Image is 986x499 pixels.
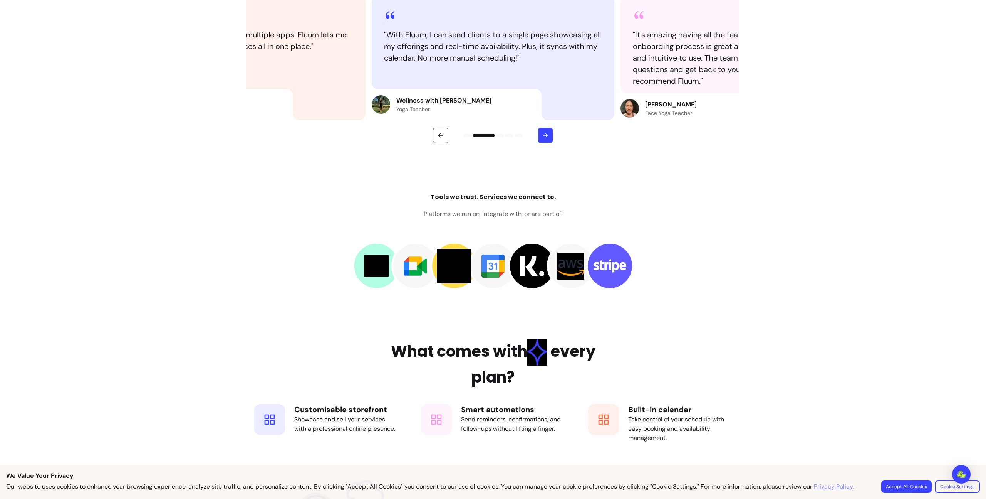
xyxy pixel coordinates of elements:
[461,404,565,415] h4: Smart automations
[814,482,853,491] a: Privacy Policy
[520,254,544,278] img: Service 5
[952,465,971,484] div: Open Intercom Messenger
[628,404,732,415] h4: Built-in calendar
[404,255,427,278] img: Service 2
[437,249,471,283] img: Service 3
[645,109,697,117] p: Face Yoga Teacher
[6,482,854,491] p: Our website uses cookies to enhance your browsing experience, analyze site traffic, and personali...
[368,339,618,389] h2: What comes with every plan?
[594,249,626,282] img: Service 7
[424,209,562,219] p: Platforms we run on, integrate with, or are part of.
[6,471,980,480] p: We Value Your Privacy
[294,404,398,415] h4: Customisable storefront
[481,255,505,278] img: Service 4
[628,415,732,443] div: Take control of your schedule with easy booking and availability management.
[396,105,491,113] p: Yoga Teacher
[431,192,556,202] h4: Tools we trust. Services we connect to.
[881,480,932,493] button: Accept All Cookies
[461,415,565,433] div: Send reminders, confirmations, and follow-ups without lifting a finger.
[633,29,851,87] blockquote: " It's amazing having all the features I need in one place! The onboarding process is great and t...
[557,253,584,280] img: Service 6
[384,29,602,64] blockquote: " With Fluum, I can send clients to a single page showcasing all my offerings and real-time avail...
[372,95,390,114] img: Review avatar
[935,480,980,493] button: Cookie Settings
[620,99,639,118] img: Review avatar
[527,339,547,366] img: Star Blue
[364,254,389,278] img: Service 1
[294,415,398,433] div: Showcase and sell your services with a professional online presence.
[645,100,697,109] p: [PERSON_NAME]
[396,96,491,105] p: Wellness with [PERSON_NAME]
